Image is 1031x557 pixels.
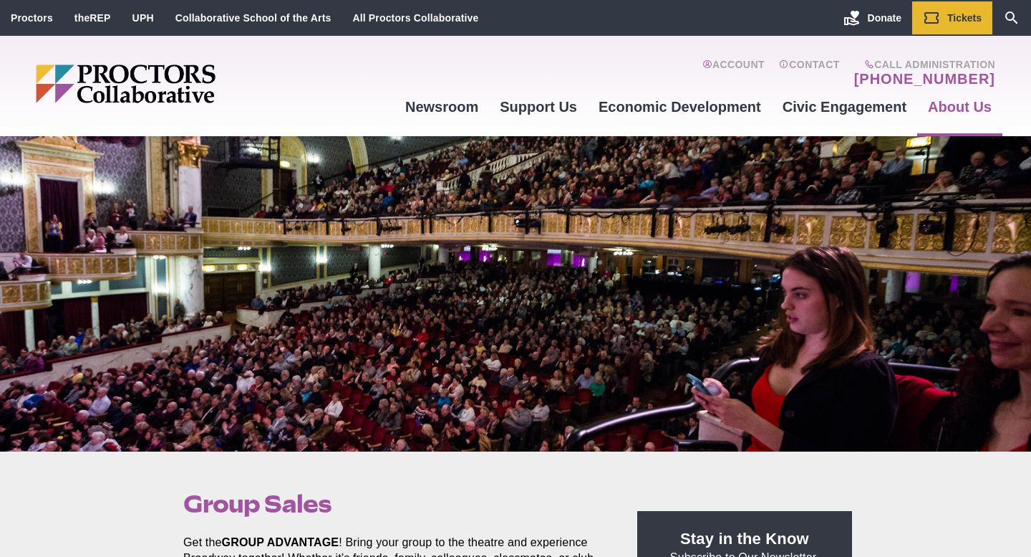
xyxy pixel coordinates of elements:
a: [PHONE_NUMBER] [854,70,995,87]
span: Tickets [947,12,982,24]
span: Call Administration [850,59,995,70]
a: Civic Engagement [772,87,917,126]
strong: Stay in the Know [680,530,809,548]
strong: GROUP ADVANTAGE [222,536,339,548]
a: Newsroom [395,87,489,126]
a: Account [702,59,765,87]
img: Proctors logo [36,65,326,103]
a: About Us [917,87,1002,126]
a: UPH [132,12,154,24]
a: Search [992,1,1031,34]
a: Proctors [11,12,53,24]
a: All Proctors Collaborative [352,12,478,24]
a: Tickets [912,1,992,34]
a: Donate [833,1,912,34]
h1: Group Sales [183,490,604,518]
span: Donate [868,12,901,24]
a: Support Us [489,87,588,126]
a: Economic Development [588,87,772,126]
a: Contact [779,59,840,87]
a: Collaborative School of the Arts [175,12,331,24]
a: theREP [74,12,111,24]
